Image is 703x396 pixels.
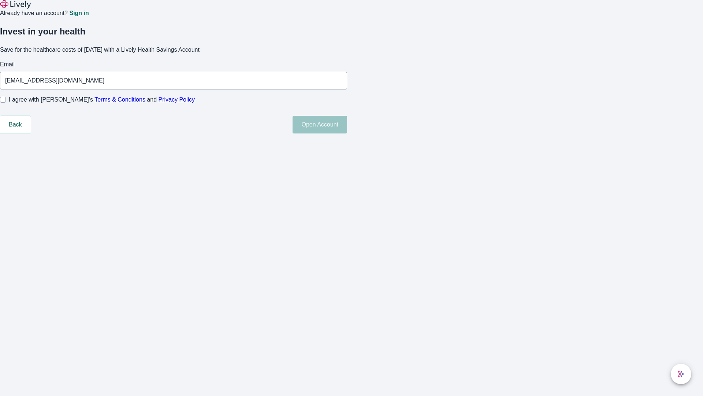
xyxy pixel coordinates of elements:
svg: Lively AI Assistant [677,370,685,378]
span: I agree with [PERSON_NAME]’s and [9,95,195,104]
a: Sign in [69,10,89,16]
a: Terms & Conditions [94,96,145,103]
button: chat [671,364,691,384]
a: Privacy Policy [159,96,195,103]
